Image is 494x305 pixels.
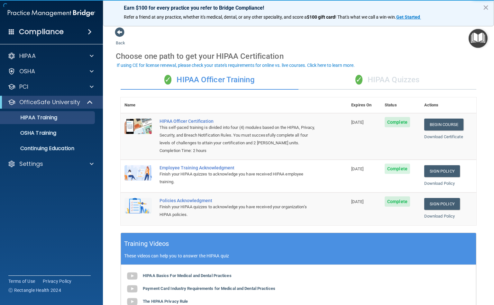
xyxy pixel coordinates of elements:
div: Policies Acknowledgment [160,198,315,203]
button: Close [483,2,489,13]
a: Privacy Policy [43,278,72,284]
h4: Compliance [19,27,64,36]
p: Settings [19,160,43,168]
b: The HIPAA Privacy Rule [143,299,188,304]
a: Begin Course [424,119,463,130]
a: Get Started [396,14,421,20]
a: Download Certificate [424,134,463,139]
h5: Training Videos [124,238,169,249]
p: HIPAA Training [4,114,57,121]
button: If using CE for license renewal, please check your state's requirements for online vs. live cours... [116,62,356,68]
a: HIPAA [8,52,94,60]
p: OfficeSafe University [19,98,80,106]
span: Complete [385,164,410,174]
a: Sign Policy [424,198,460,210]
span: Complete [385,117,410,127]
b: HIPAA Basics For Medical and Dental Practices [143,273,232,278]
span: ✓ [164,75,171,85]
div: Finish your HIPAA quizzes to acknowledge you have received your organization’s HIPAA policies. [160,203,315,219]
a: Download Policy [424,214,455,219]
div: HIPAA Quizzes [298,70,476,90]
img: PMB logo [8,7,95,20]
div: This self-paced training is divided into four (4) modules based on the HIPAA, Privacy, Security, ... [160,124,315,147]
a: Sign Policy [424,165,460,177]
strong: Get Started [396,14,420,20]
b: Payment Card Industry Requirements for Medical and Dental Practices [143,286,275,291]
a: Settings [8,160,94,168]
p: These videos can help you to answer the HIPAA quiz [124,253,473,258]
th: Status [381,97,420,113]
div: HIPAA Officer Training [121,70,298,90]
div: Employee Training Acknowledgment [160,165,315,170]
a: Back [116,33,125,45]
span: [DATE] [351,199,363,204]
span: ! That's what we call a win-win. [335,14,396,20]
a: Terms of Use [8,278,35,284]
p: PCI [19,83,28,91]
th: Name [121,97,156,113]
div: Completion Time: 2 hours [160,147,315,155]
strong: $100 gift card [307,14,335,20]
a: OfficeSafe University [8,98,93,106]
img: gray_youtube_icon.38fcd6cc.png [126,283,139,295]
p: OSHA Training [4,130,56,136]
button: Open Resource Center [469,29,488,48]
span: [DATE] [351,120,363,125]
span: Ⓒ Rectangle Health 2024 [8,287,61,293]
a: Download Policy [424,181,455,186]
div: Choose one path to get your HIPAA Certification [116,47,481,66]
a: OSHA [8,67,94,75]
div: Finish your HIPAA quizzes to acknowledge you have received HIPAA employee training. [160,170,315,186]
p: HIPAA [19,52,36,60]
span: [DATE] [351,166,363,171]
th: Actions [420,97,476,113]
a: PCI [8,83,94,91]
span: Refer a friend at any practice, whether it's medical, dental, or any other speciality, and score a [124,14,307,20]
p: Earn $100 for every practice you refer to Bridge Compliance! [124,5,473,11]
th: Expires On [347,97,381,113]
p: Continuing Education [4,145,92,152]
span: Complete [385,196,410,207]
span: ✓ [355,75,362,85]
img: gray_youtube_icon.38fcd6cc.png [126,270,139,283]
div: If using CE for license renewal, please check your state's requirements for online vs. live cours... [117,63,355,67]
p: OSHA [19,67,35,75]
a: HIPAA Officer Certification [160,119,315,124]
